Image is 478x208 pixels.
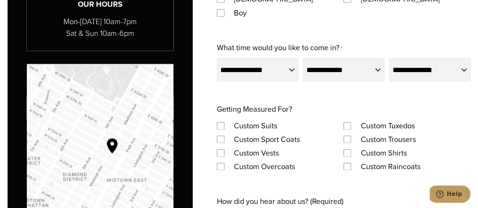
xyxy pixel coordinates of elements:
legend: Getting Measured For? [217,102,292,116]
label: Custom Overcoats [226,160,303,173]
label: Custom Vests [226,146,286,160]
label: Boy [226,6,254,20]
label: How did you hear about us? (Required) [217,194,343,208]
label: Custom Sport Coats [226,133,308,146]
iframe: Opens a widget where you can chat to one of our agents [430,185,470,204]
label: Custom Shirts [353,146,414,160]
label: Custom Raincoats [353,160,428,173]
label: Custom Trousers [353,133,423,146]
label: Custom Tuxedos [353,119,422,133]
p: Mon-[DATE] 10am-7pm Sat & Sun 10am-6pm [27,16,173,39]
label: Custom Suits [226,119,285,133]
label: What time would you like to come in? [217,41,342,55]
